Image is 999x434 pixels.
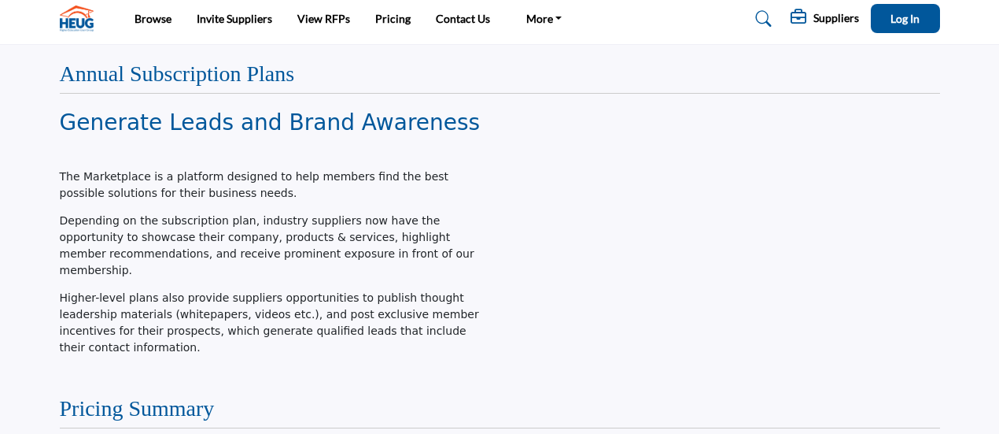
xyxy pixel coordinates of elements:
[515,8,573,30] a: More
[871,4,940,33] button: Log In
[791,9,859,28] div: Suppliers
[135,12,171,25] a: Browse
[60,290,492,356] p: Higher-level plans also provide suppliers opportunities to publish thought leadership materials (...
[740,6,782,32] a: Search
[60,109,492,136] h2: Generate Leads and Brand Awareness
[60,6,101,32] img: Site Logo
[436,12,490,25] a: Contact Us
[60,395,215,422] h2: Pricing Summary
[60,169,492,202] p: The Marketplace is a platform designed to help members find the best possible solutions for their...
[890,12,920,25] span: Log In
[60,213,492,279] p: Depending on the subscription plan, industry suppliers now have the opportunity to showcase their...
[297,12,350,25] a: View RFPs
[813,11,859,25] h5: Suppliers
[60,61,295,87] h2: Annual Subscription Plans
[197,12,272,25] a: Invite Suppliers
[375,12,411,25] a: Pricing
